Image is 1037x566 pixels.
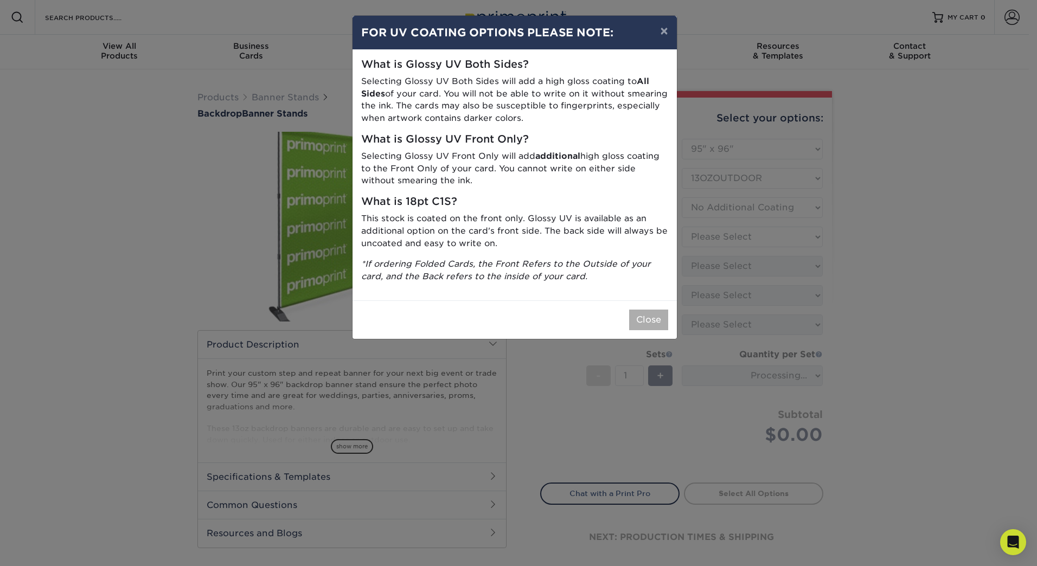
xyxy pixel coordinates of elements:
h5: What is 18pt C1S? [361,196,668,208]
strong: additional [535,151,580,161]
h4: FOR UV COATING OPTIONS PLEASE NOTE: [361,24,668,41]
button: Close [629,310,668,330]
h5: What is Glossy UV Both Sides? [361,59,668,71]
p: Selecting Glossy UV Both Sides will add a high gloss coating to of your card. You will not be abl... [361,75,668,125]
p: Selecting Glossy UV Front Only will add high gloss coating to the Front Only of your card. You ca... [361,150,668,187]
div: Open Intercom Messenger [1000,529,1026,555]
h5: What is Glossy UV Front Only? [361,133,668,146]
strong: All Sides [361,76,649,99]
i: *If ordering Folded Cards, the Front Refers to the Outside of your card, and the Back refers to t... [361,259,651,281]
button: × [651,16,676,46]
p: This stock is coated on the front only. Glossy UV is available as an additional option on the car... [361,213,668,249]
